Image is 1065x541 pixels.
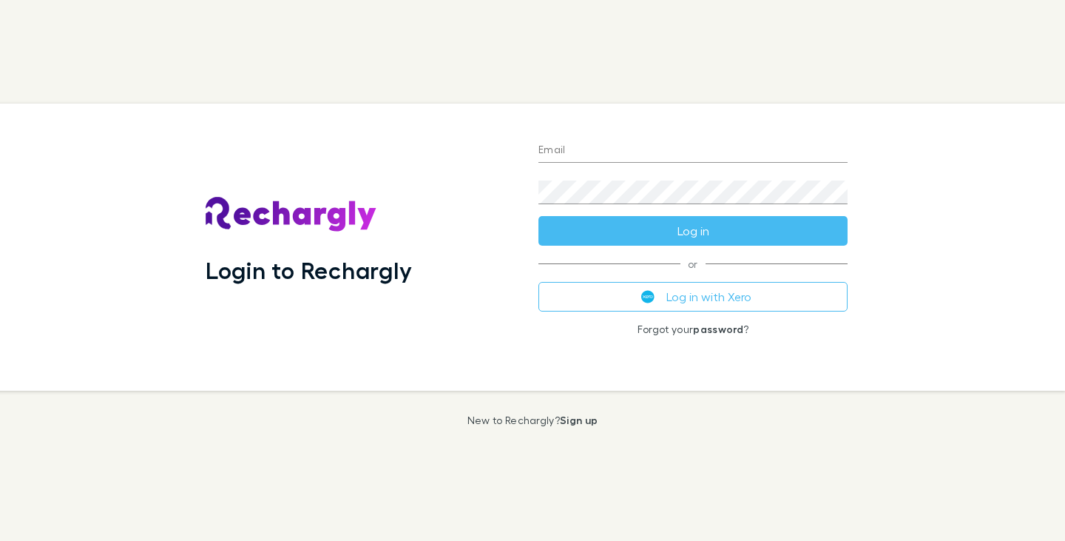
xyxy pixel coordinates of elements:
a: password [693,323,743,335]
p: Forgot your ? [538,323,848,335]
p: New to Rechargly? [467,414,598,426]
a: Sign up [560,414,598,426]
button: Log in [538,216,848,246]
h1: Login to Rechargly [206,256,412,284]
img: Rechargly's Logo [206,197,377,232]
button: Log in with Xero [538,282,848,312]
span: or [538,263,848,264]
img: Xero's logo [641,290,655,303]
